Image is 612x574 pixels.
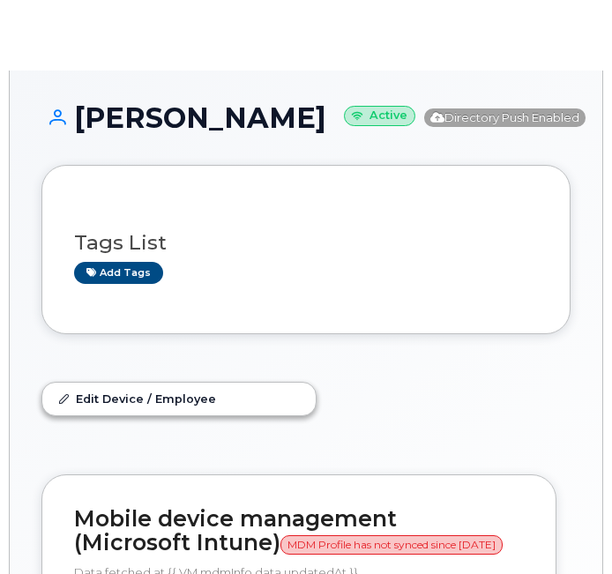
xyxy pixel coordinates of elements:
span: MDM Profile has not synced since [DATE] [280,535,503,555]
h1: [PERSON_NAME] [41,102,586,133]
a: Add tags [74,262,163,284]
span: Directory Push Enabled [424,108,586,127]
small: Active [344,106,415,126]
a: Edit Device / Employee [42,383,316,414]
h3: Tags List [74,232,538,254]
h2: Mobile device management (Microsoft Intune) [74,507,511,555]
